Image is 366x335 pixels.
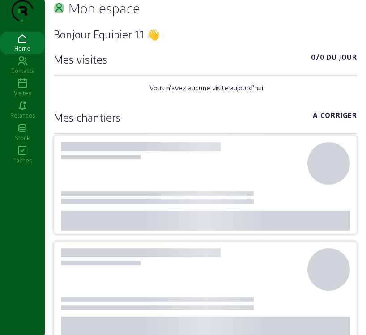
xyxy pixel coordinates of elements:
span: Du jour [326,52,357,66]
span: 0/0 [311,52,324,66]
span: A corriger [313,110,357,124]
h3: Mes visites [54,52,107,66]
h3: Mes chantiers [54,110,121,124]
h3: Bonjour Equipier 1.1 👋 [54,27,357,41]
span: Vous n'avez aucune visite aujourd'hui [149,82,263,93]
